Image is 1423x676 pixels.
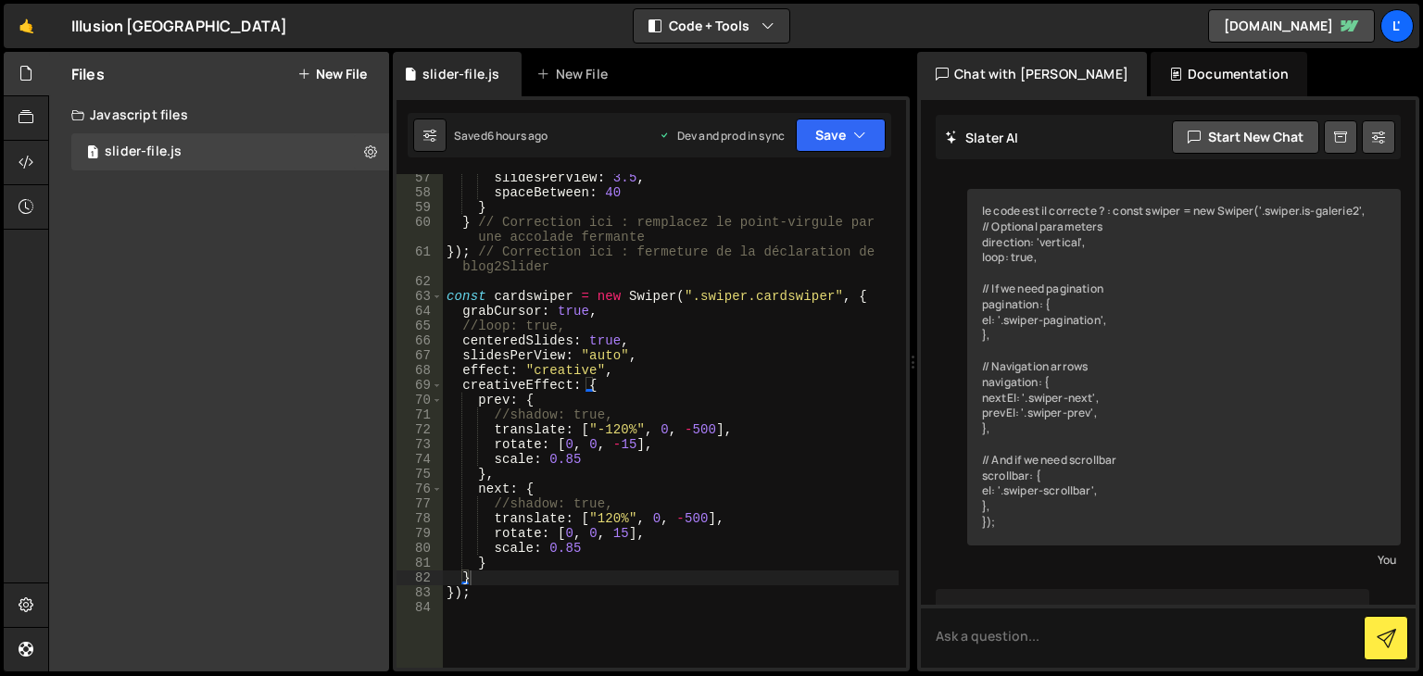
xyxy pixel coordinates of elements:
div: 68 [397,363,443,378]
span: 1 [87,146,98,161]
div: 76 [397,482,443,496]
a: [DOMAIN_NAME] [1208,9,1375,43]
div: 16569/45286.js [71,133,389,170]
div: Illusion [GEOGRAPHIC_DATA] [71,15,287,37]
div: Dev and prod in sync [659,128,785,144]
div: 70 [397,393,443,407]
div: slider-file.js [422,65,499,83]
a: 🤙 [4,4,49,48]
div: 58 [397,185,443,200]
div: 65 [397,319,443,333]
div: 73 [397,437,443,452]
button: New File [297,67,367,81]
div: Saved [454,128,548,144]
div: Chat with [PERSON_NAME] [917,52,1147,96]
div: 75 [397,467,443,482]
h2: Slater AI [945,129,1019,146]
button: Start new chat [1172,120,1319,154]
div: 63 [397,289,443,304]
a: L' [1380,9,1414,43]
div: 62 [397,274,443,289]
div: 82 [397,570,443,585]
button: Save [796,119,886,152]
div: 67 [397,348,443,363]
div: 74 [397,452,443,467]
div: 66 [397,333,443,348]
div: 84 [397,600,443,615]
div: 72 [397,422,443,437]
h2: Files [71,64,105,84]
div: slider-file.js [105,144,182,160]
div: 69 [397,378,443,393]
div: Documentation [1151,52,1307,96]
div: le code est il correcte ? : const swiper = new Swiper('.swiper.is-galerie2', // Optional paramete... [967,189,1401,545]
div: New File [536,65,614,83]
div: 83 [397,585,443,600]
div: 77 [397,496,443,511]
button: Code + Tools [634,9,789,43]
div: 81 [397,556,443,570]
div: Javascript files [49,96,389,133]
div: 64 [397,304,443,319]
div: 57 [397,170,443,185]
div: 6 hours ago [487,128,548,144]
div: 79 [397,526,443,541]
div: You [972,550,1396,570]
div: 61 [397,244,443,274]
div: 60 [397,215,443,244]
div: 59 [397,200,443,215]
div: 78 [397,511,443,526]
div: 71 [397,407,443,422]
div: 80 [397,541,443,556]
